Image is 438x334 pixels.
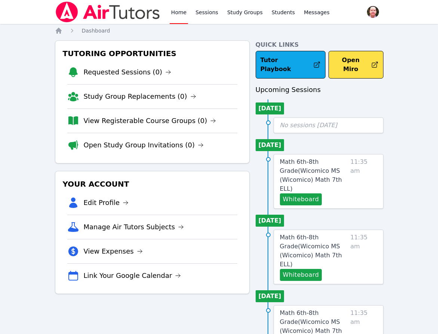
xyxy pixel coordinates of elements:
li: [DATE] [256,215,284,227]
h4: Quick Links [256,40,383,49]
button: Whiteboard [280,193,322,205]
a: Manage Air Tutors Subjects [84,222,184,232]
li: [DATE] [256,290,284,302]
li: [DATE] [256,139,284,151]
span: Dashboard [82,28,110,34]
button: Open Miro [328,51,383,79]
h3: Tutoring Opportunities [61,47,243,60]
a: Open Study Group Invitations (0) [84,140,204,150]
span: Math 6th-8th Grade ( Wicomico MS (Wicomico) Math 7th ELL ) [280,158,342,192]
a: Study Group Replacements (0) [84,91,196,102]
nav: Breadcrumb [55,27,383,34]
img: Air Tutors [55,1,161,22]
a: Tutor Playbook [256,51,326,79]
li: [DATE] [256,102,284,114]
a: Link Your Google Calendar [84,270,181,281]
a: View Expenses [84,246,143,257]
a: Dashboard [82,27,110,34]
span: No sessions [DATE] [280,122,337,129]
a: Math 6th-8th Grade(Wicomico MS (Wicomico) Math 7th ELL) [280,157,348,193]
h3: Your Account [61,177,243,191]
span: 11:35 am [350,157,377,205]
a: Math 6th-8th Grade(Wicomico MS (Wicomico) Math 7th ELL) [280,233,348,269]
h3: Upcoming Sessions [256,85,383,95]
a: Requested Sessions (0) [84,67,172,77]
span: Math 6th-8th Grade ( Wicomico MS (Wicomico) Math 7th ELL ) [280,234,342,268]
a: Edit Profile [84,197,129,208]
button: Whiteboard [280,269,322,281]
span: Messages [304,9,330,16]
span: 11:35 am [350,233,377,281]
a: View Registerable Course Groups (0) [84,116,216,126]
